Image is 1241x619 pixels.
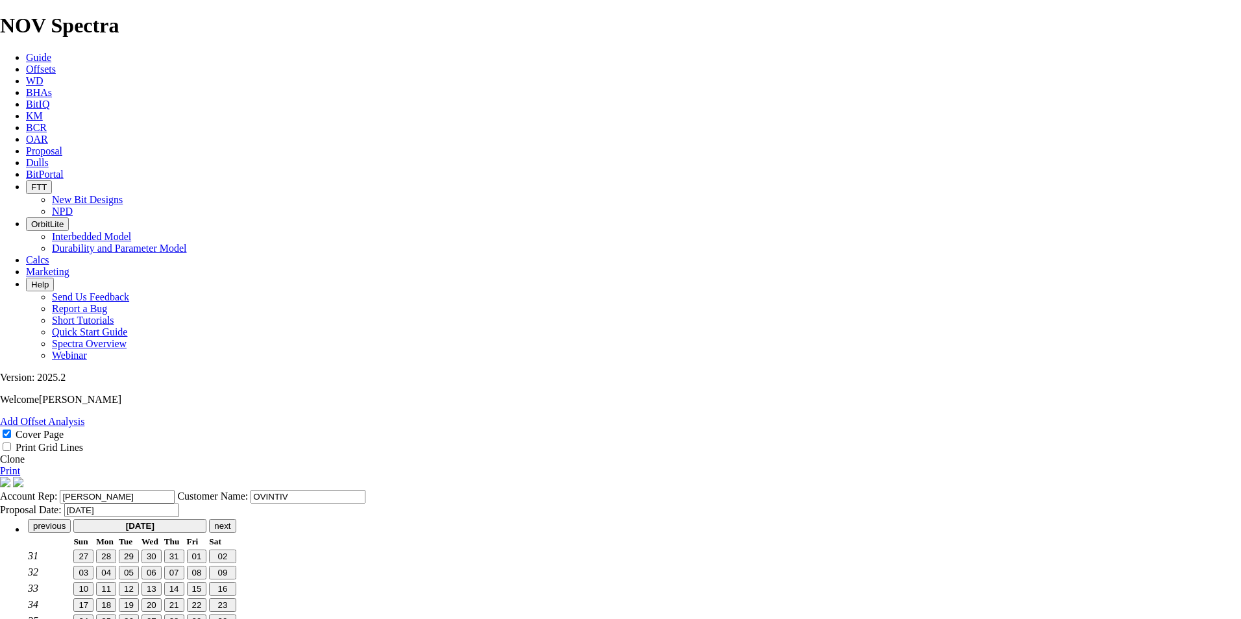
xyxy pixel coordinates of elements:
[52,291,129,302] a: Send Us Feedback
[187,550,207,563] button: 01
[119,550,139,563] button: 29
[218,584,228,594] span: 16
[26,122,47,133] a: BCR
[141,566,162,579] button: 06
[119,537,132,546] small: Tuesday
[26,110,43,121] span: KM
[26,134,48,145] span: OAR
[28,550,38,561] em: 31
[218,552,228,561] span: 02
[73,598,93,612] button: 17
[26,157,49,168] a: Dulls
[52,338,127,349] a: Spectra Overview
[164,566,184,579] button: 07
[52,315,114,326] a: Short Tutorials
[209,582,236,596] button: 16
[73,566,93,579] button: 03
[124,600,134,610] span: 19
[26,99,49,110] a: BitIQ
[209,519,236,533] button: next
[169,568,179,577] span: 07
[192,584,202,594] span: 15
[79,600,88,610] span: 17
[164,550,184,563] button: 31
[141,550,162,563] button: 30
[39,394,121,405] span: [PERSON_NAME]
[79,568,88,577] span: 03
[147,600,156,610] span: 20
[16,442,83,453] label: Print Grid Lines
[169,600,179,610] span: 21
[141,537,158,546] small: Wednesday
[26,87,52,98] a: BHAs
[31,182,47,192] span: FTT
[33,521,66,531] span: previous
[209,598,236,612] button: 23
[96,598,116,612] button: 18
[52,326,127,337] a: Quick Start Guide
[73,537,88,546] small: Sunday
[209,537,221,546] small: Saturday
[52,243,187,254] a: Durability and Parameter Model
[26,52,51,63] a: Guide
[164,598,184,612] button: 21
[52,194,123,205] a: New Bit Designs
[218,568,228,577] span: 09
[28,519,71,533] button: previous
[96,566,116,579] button: 04
[28,599,38,610] em: 34
[26,64,56,75] a: Offsets
[52,231,131,242] a: Interbedded Model
[101,600,111,610] span: 18
[26,266,69,277] a: Marketing
[187,582,207,596] button: 15
[28,583,38,594] em: 33
[52,350,87,361] a: Webinar
[124,584,134,594] span: 12
[31,219,64,229] span: OrbitLite
[101,568,111,577] span: 04
[26,169,64,180] span: BitPortal
[26,145,62,156] a: Proposal
[192,568,202,577] span: 08
[209,566,236,579] button: 09
[147,584,156,594] span: 13
[209,550,236,563] button: 02
[124,568,134,577] span: 05
[187,566,207,579] button: 08
[96,550,116,563] button: 28
[26,75,43,86] a: WD
[119,566,139,579] button: 05
[119,582,139,596] button: 12
[26,278,54,291] button: Help
[16,429,64,440] label: Cover Page
[31,280,49,289] span: Help
[214,521,230,531] span: next
[26,254,49,265] a: Calcs
[169,584,179,594] span: 14
[119,598,139,612] button: 19
[147,568,156,577] span: 06
[73,550,93,563] button: 27
[28,566,38,577] em: 32
[164,537,180,546] small: Thursday
[52,303,107,314] a: Report a Bug
[147,552,156,561] span: 30
[96,582,116,596] button: 11
[192,552,202,561] span: 01
[26,180,52,194] button: FTT
[52,206,73,217] a: NPD
[218,600,228,610] span: 23
[164,582,184,596] button: 14
[141,598,162,612] button: 20
[177,491,248,502] label: Customer Name:
[79,552,88,561] span: 27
